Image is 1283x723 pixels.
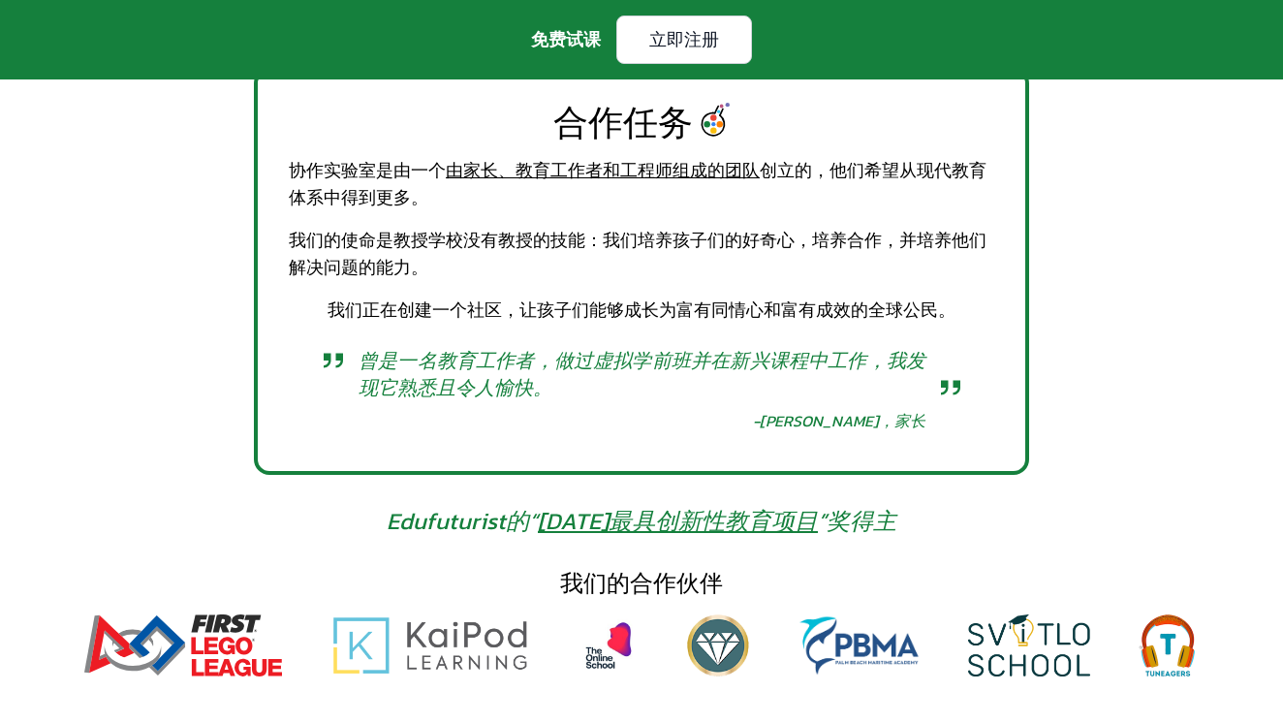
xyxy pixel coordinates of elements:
a: [DATE]最具创新性教育项目 [538,504,818,538]
div: 我们的使命是教授学校没有教授的技能：我们培养孩子们的好奇心，培养合作，并培养他们解决问题的能力。 [289,227,994,281]
img: 在线学校 [578,614,640,676]
div: - [PERSON_NAME]，家长 [753,409,925,432]
div: 协作实验室是由一个 创立的 ，他们希望从现代教育体系中得到更多。 [289,157,994,211]
a: 立即注册 [616,16,752,64]
span: 曾是一名教育工作者，做过虚拟学前班并在新兴课程中工作，我发现它熟悉且令人愉快。 [359,347,925,401]
div: 我们的合作伙伴 [560,568,723,599]
img: 斯维特洛 [968,614,1090,676]
img: 第一个乐高联盟 [84,614,283,676]
div: 我们正在创建一个社区，让孩子们能够成长为富有同情心和富有成效的全球公民。 [328,297,955,324]
span: 免费试课 [531,26,601,53]
img: 钻石景观 [686,614,750,676]
a: 由家长、教育工作者和工程师组成的团队 [446,157,760,183]
img: 调音器 [1137,614,1199,676]
img: 凯波德 [329,614,531,676]
span: Edufuturist的“ ”奖 得主 [387,506,896,537]
img: 棕榈滩海事学院 [797,614,922,676]
div: 合作任务 [553,103,693,141]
